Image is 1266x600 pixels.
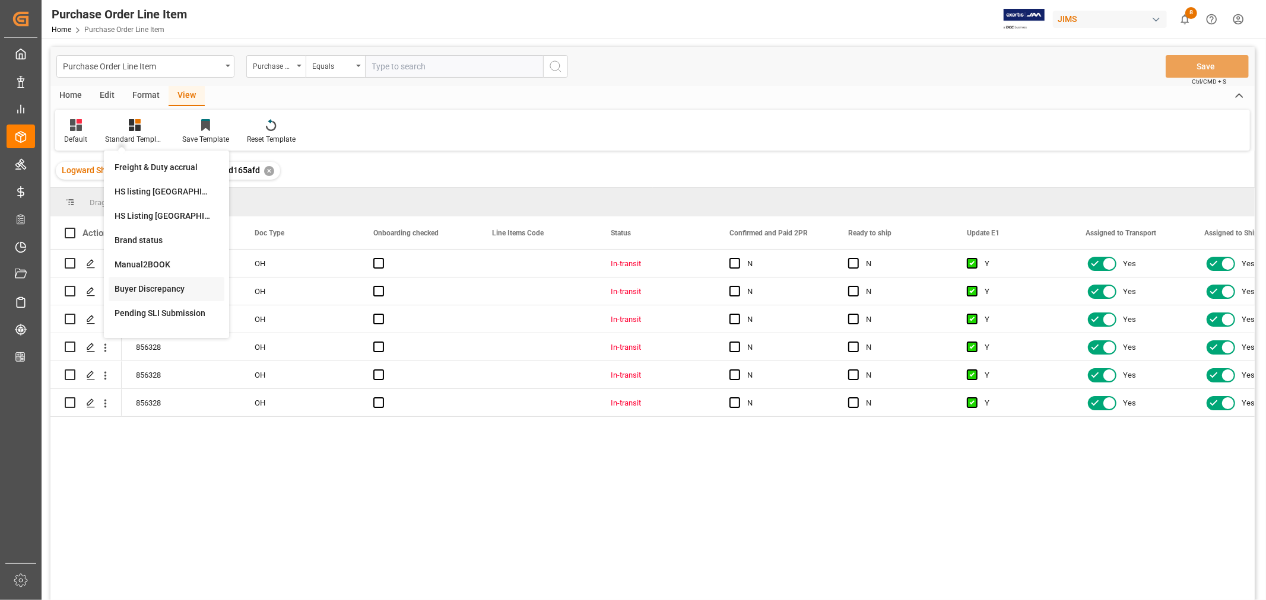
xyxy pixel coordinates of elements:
[866,362,938,389] div: N
[83,228,108,238] div: Action
[1242,250,1255,277] span: Yes
[1192,77,1226,86] span: Ctrl/CMD + S
[985,334,1057,361] div: Y
[492,229,544,237] span: Line Items Code
[115,331,218,344] div: Supplier Ready to Ship
[122,361,240,388] div: 856328
[312,58,353,72] div: Equals
[1198,6,1225,33] button: Help Center
[50,250,122,277] div: Press SPACE to select this row.
[63,58,221,73] div: Purchase Order Line Item
[253,58,293,72] div: Purchase Order Number
[747,278,820,305] div: N
[543,55,568,78] button: search button
[50,333,122,361] div: Press SPACE to select this row.
[611,334,701,361] div: In-transit
[122,333,240,360] div: 856328
[985,250,1057,277] div: Y
[1166,55,1249,78] button: Save
[1004,9,1045,30] img: Exertis%20JAM%20-%20Email%20Logo.jpg_1722504956.jpg
[747,306,820,333] div: N
[115,258,218,271] div: Manual2BOOK
[115,283,218,295] div: Buyer Discrepancy
[105,134,164,145] div: Standard Templates
[115,186,218,198] div: HS listing [GEOGRAPHIC_DATA]
[866,334,938,361] div: N
[1123,278,1136,305] span: Yes
[122,389,240,416] div: 856328
[115,161,218,174] div: Freight & Duty accrual
[115,307,218,320] div: Pending SLI Submission
[50,277,122,305] div: Press SPACE to select this row.
[1242,306,1255,333] span: Yes
[50,361,122,389] div: Press SPACE to select this row.
[64,134,87,145] div: Default
[866,390,938,417] div: N
[1053,8,1172,30] button: JIMS
[255,229,284,237] span: Doc Type
[240,333,359,360] div: OH
[205,165,260,175] span: a281dd165afd
[1242,334,1255,361] span: Yes
[115,210,218,222] div: HS Listing [GEOGRAPHIC_DATA]
[611,362,701,389] div: In-transit
[240,389,359,416] div: OH
[365,55,543,78] input: Type to search
[240,361,359,388] div: OH
[985,306,1057,333] div: Y
[50,389,122,417] div: Press SPACE to select this row.
[247,134,296,145] div: Reset Template
[115,234,218,247] div: Brand status
[1123,306,1136,333] span: Yes
[1086,229,1156,237] span: Assigned to Transport
[240,250,359,277] div: OH
[611,229,631,237] span: Status
[56,55,234,78] button: open menu
[246,55,306,78] button: open menu
[866,306,938,333] div: N
[52,25,71,34] a: Home
[50,305,122,333] div: Press SPACE to select this row.
[50,86,91,106] div: Home
[1123,362,1136,389] span: Yes
[985,390,1057,417] div: Y
[90,198,182,207] span: Drag here to set row groups
[747,390,820,417] div: N
[91,86,123,106] div: Edit
[62,165,173,175] span: Logward Shipment Reference
[866,278,938,305] div: N
[123,86,169,106] div: Format
[1123,334,1136,361] span: Yes
[1172,6,1198,33] button: show 8 new notifications
[1242,390,1255,417] span: Yes
[729,229,808,237] span: Confirmed and Paid 2PR
[747,334,820,361] div: N
[264,166,274,176] div: ✕
[985,362,1057,389] div: Y
[182,134,229,145] div: Save Template
[611,306,701,333] div: In-transit
[1242,362,1255,389] span: Yes
[240,305,359,333] div: OH
[611,278,701,305] div: In-transit
[747,362,820,389] div: N
[1185,7,1197,19] span: 8
[1242,278,1255,305] span: Yes
[985,278,1057,305] div: Y
[747,250,820,277] div: N
[611,250,701,277] div: In-transit
[240,277,359,305] div: OH
[866,250,938,277] div: N
[52,5,187,23] div: Purchase Order Line Item
[611,390,701,417] div: In-transit
[373,229,439,237] span: Onboarding checked
[169,86,205,106] div: View
[1053,11,1167,28] div: JIMS
[306,55,365,78] button: open menu
[848,229,891,237] span: Ready to ship
[1123,390,1136,417] span: Yes
[967,229,1000,237] span: Update E1
[1123,250,1136,277] span: Yes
